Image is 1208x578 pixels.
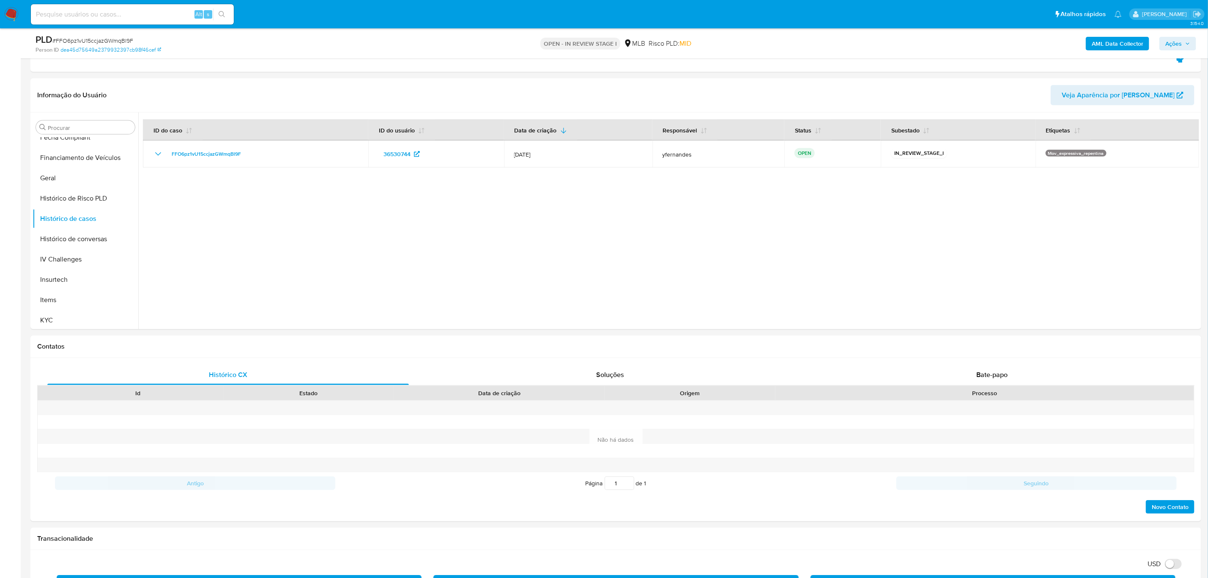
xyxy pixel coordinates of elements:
[1142,10,1190,18] p: yngrid.fernandes@mercadolivre.com
[33,127,138,148] button: Fecha Compliant
[39,124,46,131] button: Procurar
[1062,85,1175,105] span: Veja Aparência por [PERSON_NAME]
[55,476,335,490] button: Antigo
[1190,20,1204,27] span: 3.154.0
[229,389,388,397] div: Estado
[52,36,133,45] span: # FFO6pz1vU15ccjazGWmqBl9F
[1159,37,1196,50] button: Ações
[209,370,247,380] span: Histórico CX
[33,290,138,310] button: Items
[31,9,234,20] input: Pesquise usuários ou casos...
[1092,37,1143,50] b: AML Data Collector
[624,39,645,48] div: MLB
[33,188,138,209] button: Histórico de Risco PLD
[213,8,230,20] button: search-icon
[679,39,691,48] span: MID
[33,168,138,188] button: Geral
[896,476,1177,490] button: Seguindo
[586,476,646,490] span: Página de
[33,310,138,330] button: KYC
[33,148,138,168] button: Financiamento de Veículos
[33,270,138,290] button: Insurtech
[596,370,624,380] span: Soluções
[36,46,59,54] b: Person ID
[48,124,131,132] input: Procurar
[36,33,52,46] b: PLD
[976,370,1008,380] span: Bate-papo
[58,389,217,397] div: Id
[649,39,691,48] span: Risco PLD:
[1061,10,1106,19] span: Atalhos rápidos
[540,38,620,50] p: OPEN - IN REVIEW STAGE I
[33,249,138,270] button: IV Challenges
[1086,37,1149,50] button: AML Data Collector
[60,46,161,54] a: dea45d75649a2379932397cb98f46cef
[1152,501,1189,513] span: Novo Contato
[1051,85,1194,105] button: Veja Aparência por [PERSON_NAME]
[644,479,646,487] span: 1
[1146,500,1194,514] button: Novo Contato
[37,91,107,99] h1: Informação do Usuário
[611,389,770,397] div: Origem
[400,389,599,397] div: Data de criação
[781,389,1188,397] div: Processo
[33,209,138,229] button: Histórico de casos
[33,229,138,249] button: Histórico de conversas
[195,10,202,18] span: Alt
[1115,11,1122,18] a: Notificações
[1165,37,1182,50] span: Ações
[37,342,1194,351] h1: Contatos
[1193,10,1202,19] a: Sair
[207,10,209,18] span: s
[37,534,1194,543] h1: Transacionalidade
